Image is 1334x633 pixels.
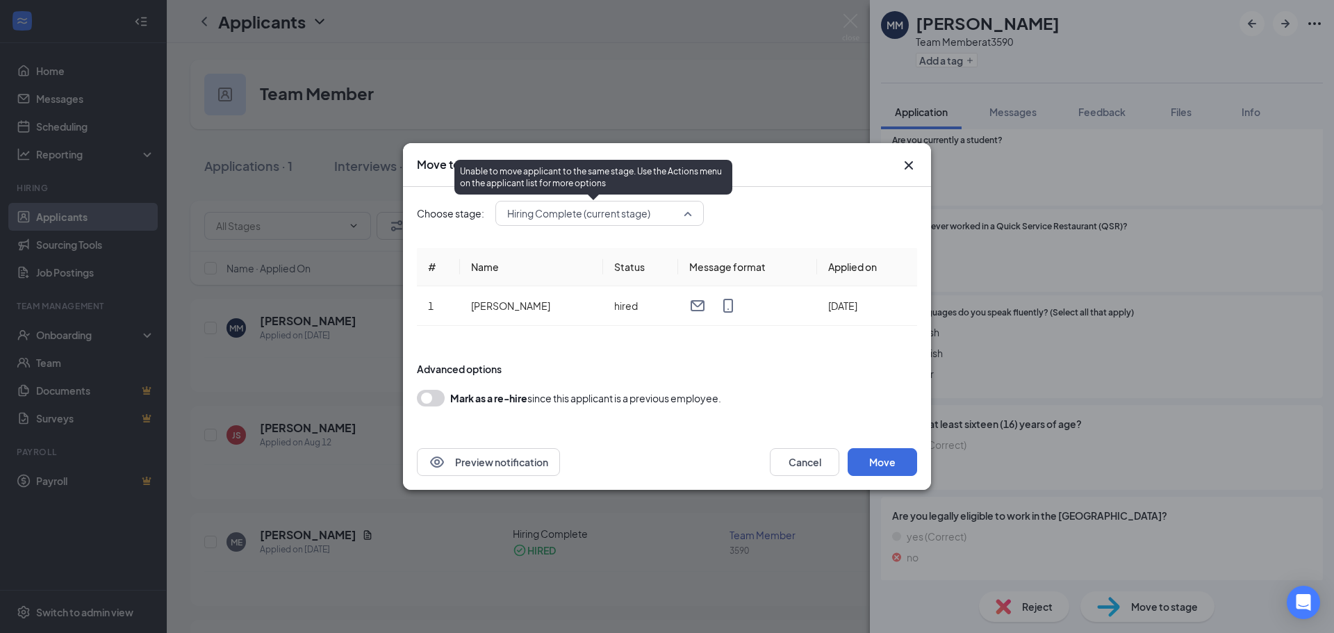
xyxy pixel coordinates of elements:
th: # [417,248,460,286]
div: since this applicant is a previous employee. [450,390,721,406]
th: Message format [678,248,817,286]
td: [DATE] [817,286,917,326]
div: Advanced options [417,362,917,376]
button: Close [900,157,917,174]
td: [PERSON_NAME] [460,286,603,326]
span: 1 [428,299,434,312]
span: Hiring Complete (current stage) [507,203,650,224]
th: Applied on [817,248,917,286]
span: Choose stage: [417,206,484,221]
button: Cancel [770,448,839,476]
svg: Email [689,297,706,314]
button: EyePreview notification [417,448,560,476]
svg: Eye [429,454,445,470]
th: Name [460,248,603,286]
div: Open Intercom Messenger [1287,586,1320,619]
div: Unable to move applicant to the same stage. Use the Actions menu on the applicant list for more o... [454,160,732,195]
h3: Move to stage [417,157,492,172]
svg: MobileSms [720,297,736,314]
th: Status [603,248,677,286]
button: Move [848,448,917,476]
td: hired [603,286,677,326]
svg: Cross [900,157,917,174]
b: Mark as a re-hire [450,392,527,404]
